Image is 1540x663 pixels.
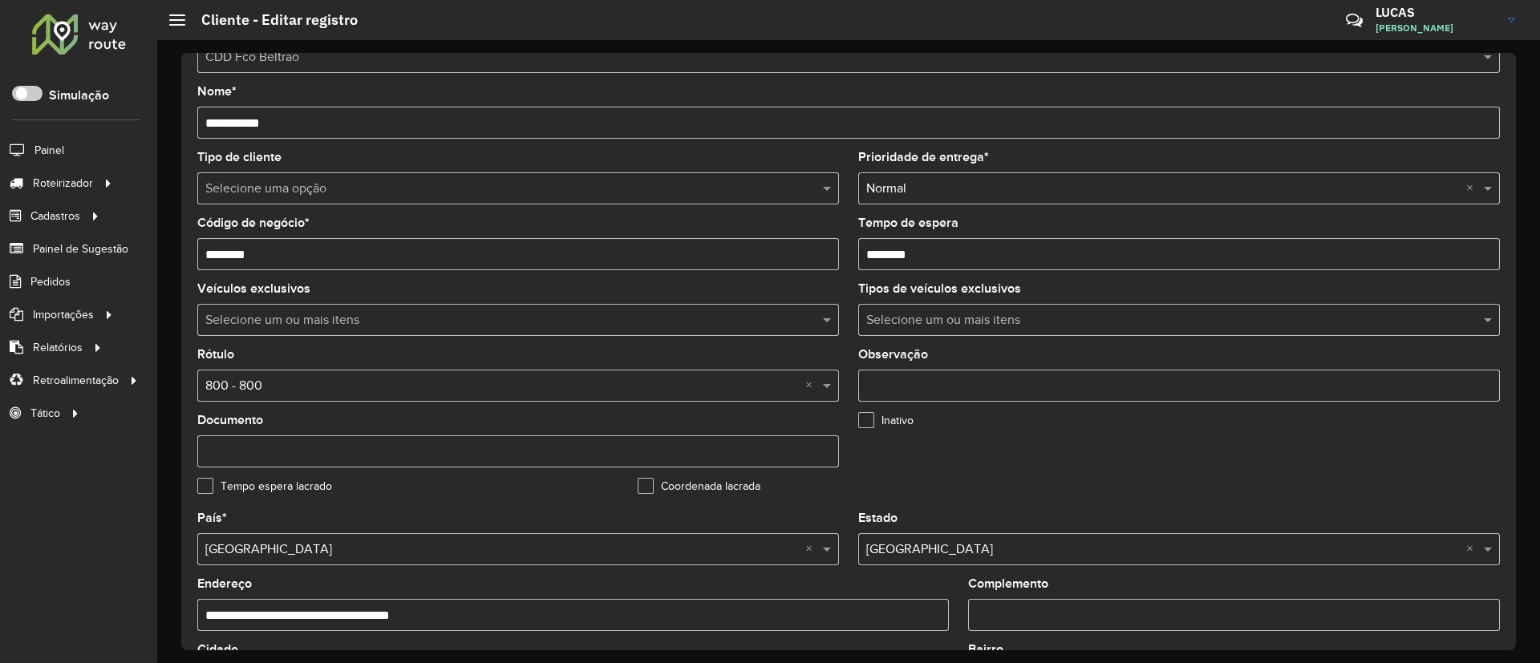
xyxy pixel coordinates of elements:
span: Retroalimentação [33,372,119,389]
span: Tático [30,405,60,422]
label: Simulação [49,86,109,105]
label: Inativo [858,412,914,429]
span: Roteirizador [33,175,93,192]
span: Relatórios [33,339,83,356]
label: Veículos exclusivos [197,279,310,298]
label: Observação [858,345,928,364]
label: Coordenada lacrada [638,478,760,495]
span: Painel [34,142,64,159]
label: Tempo espera lacrado [197,478,332,495]
h2: Cliente - Editar registro [185,11,358,29]
a: Contato Rápido [1337,3,1372,38]
label: País [197,508,227,528]
label: Cidade [197,640,238,659]
span: Importações [33,306,94,323]
label: Endereço [197,574,252,593]
span: Cadastros [30,208,80,224]
label: Tipo de cliente [197,148,282,167]
label: Tempo de espera [858,213,958,232]
label: Complemento [968,574,1048,593]
label: Código de negócio [197,213,310,232]
label: Tipos de veículos exclusivos [858,279,1021,298]
span: Clear all [805,540,819,559]
label: Documento [197,410,263,430]
span: Clear all [1466,540,1480,559]
label: Nome [197,82,237,101]
h3: LUCAS [1376,5,1496,20]
label: Rótulo [197,345,234,364]
span: Clear all [1466,179,1480,198]
span: [PERSON_NAME] [1376,21,1496,35]
span: Pedidos [30,273,71,290]
label: Prioridade de entrega [858,148,989,167]
span: Painel de Sugestão [33,241,128,257]
label: Bairro [968,640,1003,659]
span: Clear all [805,376,819,395]
label: Estado [858,508,898,528]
